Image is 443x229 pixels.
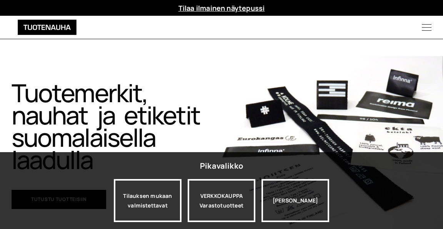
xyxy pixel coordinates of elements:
[188,179,255,222] div: VERKKOKAUPPA Varastotuotteet
[114,179,182,222] a: Tilauksen mukaan valmistettavat
[178,3,265,13] a: Tilaa ilmainen näytepussi
[261,179,329,222] div: [PERSON_NAME]
[200,159,243,173] div: Pikavalikko
[410,16,443,39] button: Menu
[8,20,87,35] img: Tuotenauha Oy
[188,179,255,222] a: VERKKOKAUPPAVarastotuotteet
[12,81,210,171] h1: Tuotemerkit, nauhat ja etiketit suomalaisella laadulla​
